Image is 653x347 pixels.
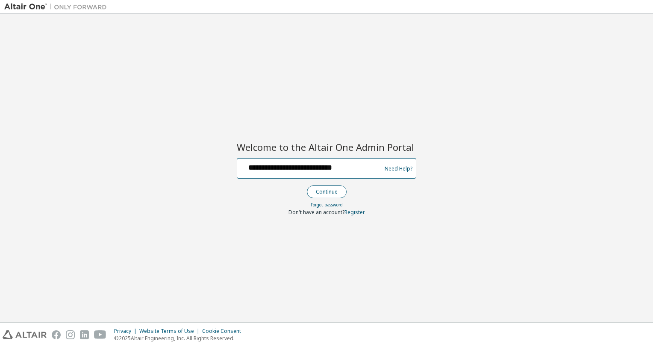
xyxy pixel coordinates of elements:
[288,209,344,216] span: Don't have an account?
[344,209,365,216] a: Register
[307,185,347,198] button: Continue
[385,168,412,169] a: Need Help?
[114,335,246,342] p: © 2025 Altair Engineering, Inc. All Rights Reserved.
[94,330,106,339] img: youtube.svg
[52,330,61,339] img: facebook.svg
[80,330,89,339] img: linkedin.svg
[3,330,47,339] img: altair_logo.svg
[114,328,139,335] div: Privacy
[202,328,246,335] div: Cookie Consent
[311,202,343,208] a: Forgot password
[237,141,416,153] h2: Welcome to the Altair One Admin Portal
[139,328,202,335] div: Website Terms of Use
[66,330,75,339] img: instagram.svg
[4,3,111,11] img: Altair One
